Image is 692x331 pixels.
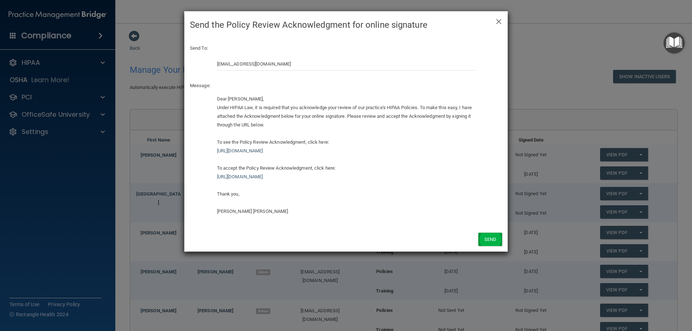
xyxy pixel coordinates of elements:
[217,148,263,153] a: [URL][DOMAIN_NAME]
[217,95,475,216] div: Dear [PERSON_NAME], Under HIPAA Law, it is required that you acknowledge your review of our pract...
[190,44,502,53] p: Send To:
[190,81,502,90] p: Message:
[478,233,502,246] button: Send
[664,32,685,54] button: Open Resource Center
[190,17,502,33] h4: Send the Policy Review Acknowledgment for online signature
[217,174,263,179] a: [URL][DOMAIN_NAME]
[217,57,475,71] input: Email Address
[496,13,502,28] span: ×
